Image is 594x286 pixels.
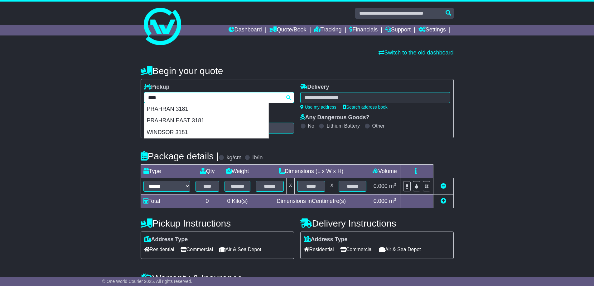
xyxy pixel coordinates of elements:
td: x [328,178,336,195]
td: x [287,178,295,195]
label: lb/in [252,154,263,161]
span: 0.000 [374,183,388,189]
a: Dashboard [229,25,262,35]
td: Kilo(s) [222,195,253,208]
div: WINDSOR 3181 [144,127,268,138]
h4: Package details | [141,151,219,161]
h4: Warranty & Insurance [141,273,454,283]
span: 0.000 [374,198,388,204]
span: © One World Courier 2025. All rights reserved. [102,279,192,284]
label: Address Type [304,236,348,243]
label: Address Type [144,236,188,243]
a: Use my address [300,105,336,110]
div: PRAHRAN 3181 [144,103,268,115]
td: Volume [369,165,400,178]
td: Type [141,165,193,178]
a: Search address book [343,105,388,110]
a: Switch to the old dashboard [379,49,453,56]
sup: 3 [394,182,396,187]
div: PRAHRAN EAST 3181 [144,115,268,127]
span: Residential [304,245,334,254]
span: 0 [227,198,230,204]
a: Financials [349,25,378,35]
span: Commercial [181,245,213,254]
h4: Begin your quote [141,66,454,76]
td: Dimensions (L x W x H) [253,165,369,178]
a: Remove this item [441,183,446,189]
label: Any Dangerous Goods? [300,114,369,121]
a: Add new item [441,198,446,204]
a: Settings [418,25,446,35]
label: kg/cm [226,154,241,161]
td: 0 [193,195,222,208]
span: m [389,183,396,189]
typeahead: Please provide city [144,92,294,103]
span: m [389,198,396,204]
td: Weight [222,165,253,178]
h4: Pickup Instructions [141,218,294,228]
td: Dimensions in Centimetre(s) [253,195,369,208]
span: Air & Sea Depot [379,245,421,254]
label: Delivery [300,84,329,91]
a: Quote/Book [269,25,306,35]
td: Total [141,195,193,208]
sup: 3 [394,197,396,202]
label: Lithium Battery [326,123,360,129]
label: Pickup [144,84,170,91]
label: No [308,123,314,129]
h4: Delivery Instructions [300,218,454,228]
span: Air & Sea Depot [219,245,261,254]
td: Qty [193,165,222,178]
a: Support [385,25,411,35]
span: Commercial [340,245,373,254]
a: Tracking [314,25,341,35]
span: Residential [144,245,174,254]
label: Other [372,123,385,129]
